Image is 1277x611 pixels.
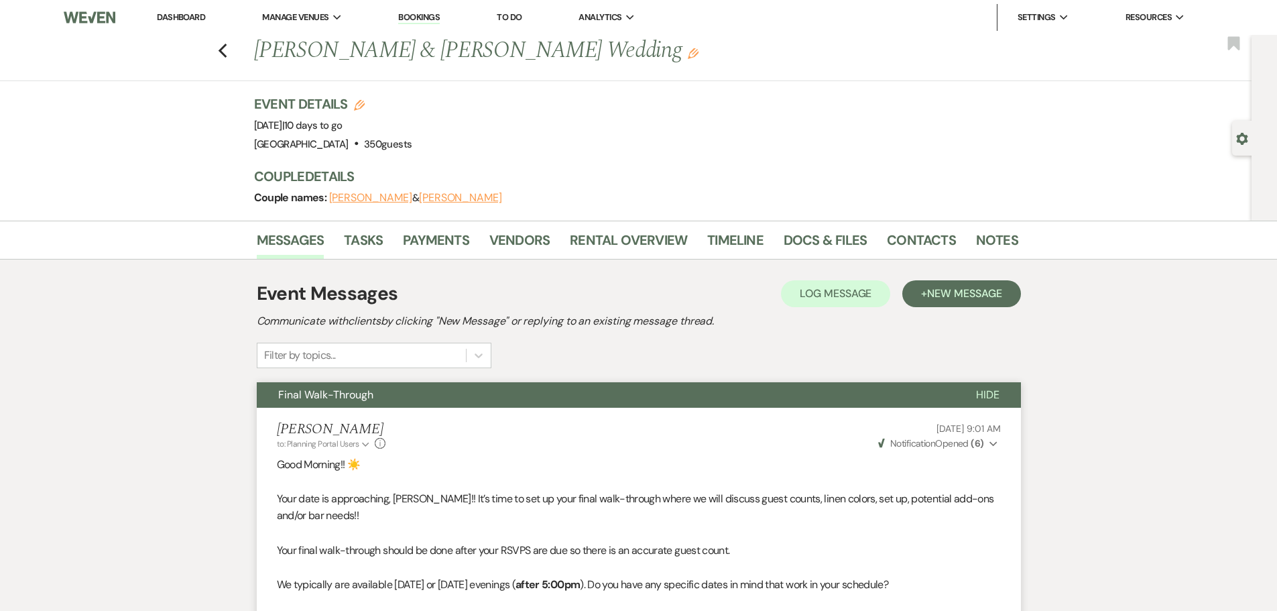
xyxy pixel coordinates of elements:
[1126,11,1172,24] span: Resources
[344,229,383,259] a: Tasks
[976,388,999,402] span: Hide
[277,543,730,557] span: Your final walk-through should be done after your RSVPS are due so there is an accurate guest count.
[277,438,372,450] button: to: Planning Portal Users
[688,47,698,59] button: Edit
[257,229,324,259] a: Messages
[398,11,440,24] a: Bookings
[329,191,502,205] span: &
[254,119,343,132] span: [DATE]
[580,577,888,592] span: ). Do you have any specific dates in mind that work in your schedule?
[329,192,412,203] button: [PERSON_NAME]
[277,456,1001,474] p: Good Morning!! ☀️
[936,423,1000,435] span: [DATE] 9:01 AM
[781,280,890,307] button: Log Message
[1018,11,1056,24] span: Settings
[254,190,329,205] span: Couple names:
[282,119,343,132] span: |
[955,382,1021,408] button: Hide
[262,11,328,24] span: Manage Venues
[971,437,983,449] strong: ( 6 )
[890,437,935,449] span: Notification
[515,577,580,592] strong: after 5:00pm
[497,11,522,23] a: To Do
[277,439,359,449] span: to: Planning Portal Users
[284,119,343,132] span: 10 days to go
[157,11,205,23] a: Dashboard
[887,229,956,259] a: Contacts
[254,35,855,67] h1: [PERSON_NAME] & [PERSON_NAME] Wedding
[264,347,336,364] div: Filter by topics...
[277,421,386,438] h5: [PERSON_NAME]
[976,229,1018,259] a: Notes
[64,3,115,32] img: Weven Logo
[419,192,502,203] button: [PERSON_NAME]
[254,167,1005,186] h3: Couple Details
[489,229,550,259] a: Vendors
[277,492,994,523] span: Your date is approaching, [PERSON_NAME]!! It’s time to set up your final walk-through where we wi...
[364,137,412,151] span: 350 guests
[707,229,764,259] a: Timeline
[927,286,1001,300] span: New Message
[878,437,984,449] span: Opened
[579,11,621,24] span: Analytics
[784,229,867,259] a: Docs & Files
[257,382,955,408] button: Final Walk-Through
[278,388,373,402] span: Final Walk-Through
[902,280,1020,307] button: +New Message
[254,137,349,151] span: [GEOGRAPHIC_DATA]
[800,286,871,300] span: Log Message
[277,577,515,592] span: We typically are available [DATE] or [DATE] evenings (
[570,229,687,259] a: Rental Overview
[403,229,469,259] a: Payments
[876,437,1001,451] button: NotificationOpened (6)
[257,280,398,308] h1: Event Messages
[254,95,412,113] h3: Event Details
[1236,131,1248,144] button: Open lead details
[257,313,1021,329] h2: Communicate with clients by clicking "New Message" or replying to an existing message thread.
